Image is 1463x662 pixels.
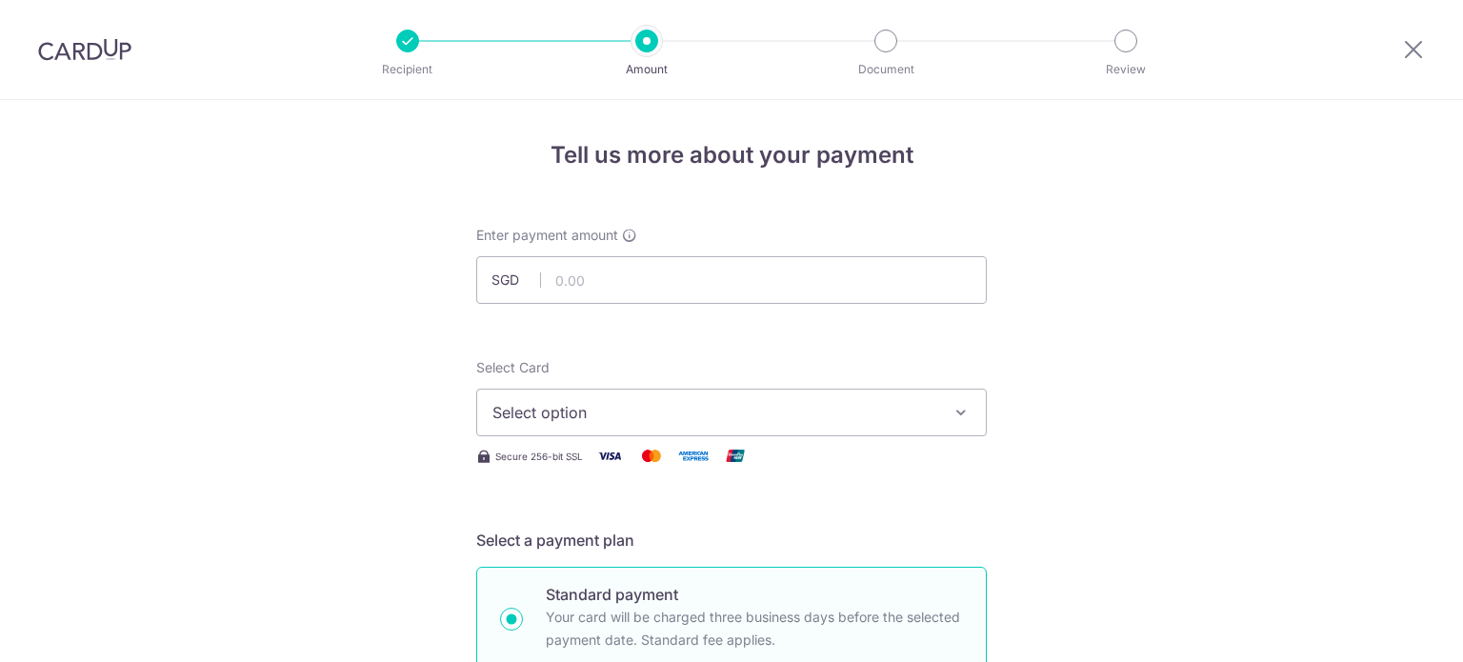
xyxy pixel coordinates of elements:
[546,606,963,652] p: Your card will be charged three business days before the selected payment date. Standard fee appl...
[495,449,583,464] span: Secure 256-bit SSL
[491,271,541,290] span: SGD
[476,529,987,552] h5: Select a payment plan
[476,389,987,436] button: Select option
[815,60,956,79] p: Document
[476,138,987,172] h4: Tell us more about your payment
[38,38,131,61] img: CardUp
[476,359,550,375] span: translation missing: en.payables.payment_networks.credit_card.summary.labels.select_card
[1055,60,1196,79] p: Review
[674,444,712,468] img: American Express
[476,226,618,245] span: Enter payment amount
[546,583,963,606] p: Standard payment
[716,444,754,468] img: Union Pay
[476,256,987,304] input: 0.00
[337,60,478,79] p: Recipient
[591,444,629,468] img: Visa
[632,444,671,468] img: Mastercard
[576,60,717,79] p: Amount
[492,401,936,424] span: Select option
